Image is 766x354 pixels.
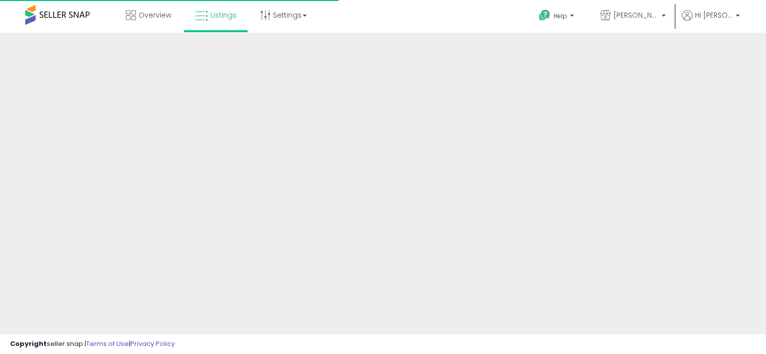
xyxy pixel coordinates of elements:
a: Hi [PERSON_NAME] [682,10,740,33]
a: Privacy Policy [130,339,175,348]
span: Hi [PERSON_NAME] [695,10,733,20]
div: seller snap | | [10,339,175,349]
i: Get Help [538,9,551,22]
span: Listings [211,10,237,20]
span: [PERSON_NAME] [613,10,659,20]
a: Help [531,2,584,33]
span: Overview [138,10,171,20]
strong: Copyright [10,339,47,348]
span: Help [553,12,567,20]
a: Terms of Use [86,339,129,348]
